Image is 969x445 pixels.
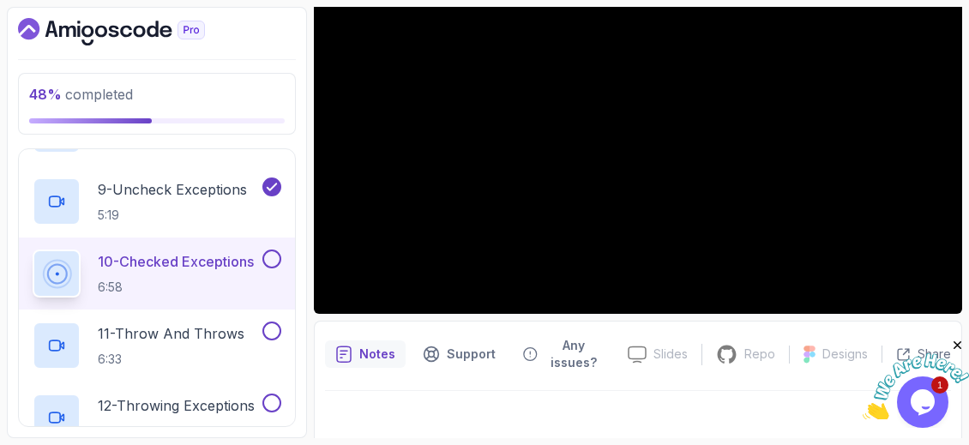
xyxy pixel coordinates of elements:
p: Any issues? [545,337,604,371]
p: 6:33 [98,351,244,368]
p: 9 - Uncheck Exceptions [98,179,247,200]
p: Notes [359,346,395,363]
p: 10 - Checked Exceptions [98,251,254,272]
p: 8:24 [98,423,255,440]
p: Support [447,346,496,363]
span: 48 % [29,86,62,103]
span: completed [29,86,133,103]
button: Feedback button [513,332,614,376]
p: Designs [822,346,868,363]
button: notes button [325,332,406,376]
a: Dashboard [18,18,244,45]
button: 10-Checked Exceptions6:58 [33,250,281,298]
button: 9-Uncheck Exceptions5:19 [33,177,281,226]
p: Slides [653,346,688,363]
p: 12 - Throwing Exceptions [98,395,255,416]
iframe: chat widget [863,338,969,419]
button: 12-Throwing Exceptions8:24 [33,394,281,442]
button: 11-Throw And Throws6:33 [33,322,281,370]
button: Support button [412,332,506,376]
p: 11 - Throw And Throws [98,323,244,344]
p: Repo [744,346,775,363]
p: 6:58 [98,279,254,296]
p: 5:19 [98,207,247,224]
